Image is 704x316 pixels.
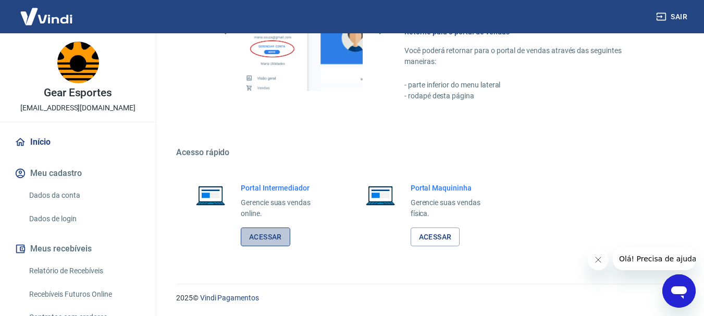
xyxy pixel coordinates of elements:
[25,208,143,230] a: Dados de login
[411,197,497,219] p: Gerencie suas vendas física.
[241,227,290,247] a: Acessar
[25,185,143,206] a: Dados da conta
[588,249,609,270] iframe: Fechar mensagem
[241,183,327,193] h6: Portal Intermediador
[404,80,654,91] p: - parte inferior do menu lateral
[654,7,691,27] button: Sair
[25,284,143,305] a: Recebíveis Futuros Online
[57,42,99,83] img: b05af65f-4204-4058-aa81-ef5aa7a2bbe7.jpeg
[662,274,696,308] iframe: Botão para abrir a janela de mensagens
[13,131,143,154] a: Início
[6,7,88,16] span: Olá! Precisa de ajuda?
[411,183,497,193] h6: Portal Maquininha
[411,227,460,247] a: Acessar
[20,103,135,113] p: [EMAIL_ADDRESS][DOMAIN_NAME]
[613,247,696,270] iframe: Mensagem da empresa
[44,87,112,98] p: Gear Esportes
[404,45,654,67] p: Você poderá retornar para o portal de vendas através das seguintes maneiras:
[13,237,143,260] button: Meus recebíveis
[25,260,143,282] a: Relatório de Recebíveis
[189,183,232,208] img: Imagem de um notebook aberto
[176,147,679,158] h5: Acesso rápido
[200,294,259,302] a: Vindi Pagamentos
[13,1,80,32] img: Vindi
[359,183,402,208] img: Imagem de um notebook aberto
[176,293,679,304] p: 2025 ©
[13,162,143,185] button: Meu cadastro
[404,91,654,102] p: - rodapé desta página
[241,197,327,219] p: Gerencie suas vendas online.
